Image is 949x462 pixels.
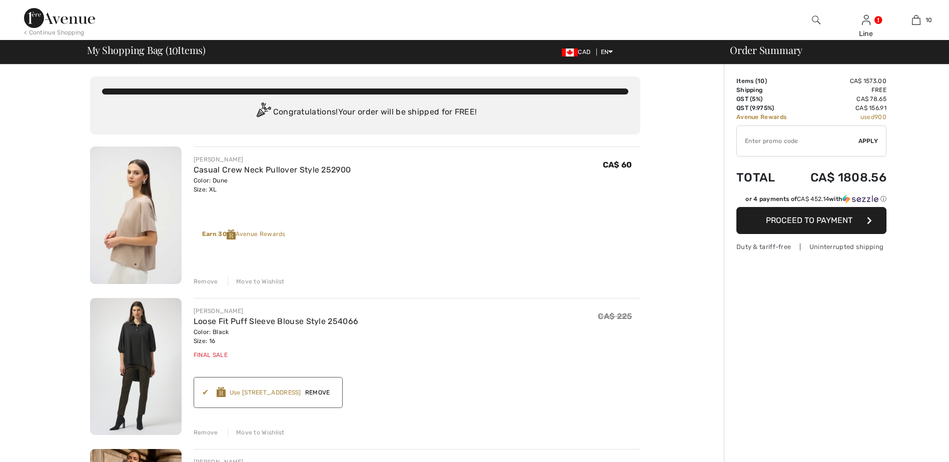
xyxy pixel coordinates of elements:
a: Loose Fit Puff Sleeve Blouse Style 254066 [194,316,358,326]
td: QST (9.975%) [736,103,796,112]
img: Congratulation2.svg [253,102,273,122]
div: Order Summary [718,45,943,55]
div: or 4 payments ofCA$ 452.14withSezzle Click to learn more about Sezzle [736,194,886,207]
img: Loose Fit Puff Sleeve Blouse Style 254066 [90,298,182,435]
div: [PERSON_NAME] [194,155,351,164]
a: 10 [891,14,940,26]
div: or 4 payments of with [745,194,886,203]
td: Items ( ) [736,76,796,85]
img: My Info [862,14,870,26]
a: Casual Crew Neck Pullover Style 252900 [194,165,351,174]
span: 10 [925,15,932,24]
div: Remove [194,428,218,437]
img: search the website [812,14,820,26]
div: Avenue Rewards [202,229,286,239]
span: My Shopping Bag ( Items) [87,45,206,55]
span: EN [601,48,613,55]
td: Total [736,160,796,194]
span: CA$ 60 [603,160,632,169]
img: Casual Crew Neck Pullover Style 252900 [90,146,182,284]
span: CA$ 452.14 [797,195,829,202]
div: Congratulations! Your order will be shipped for FREE! [102,102,628,122]
div: Color: Dune Size: XL [194,176,351,194]
td: CA$ 1808.56 [796,160,886,194]
strong: Earn 30 [202,230,236,237]
td: used [796,112,886,121]
img: 1ère Avenue [24,8,95,28]
td: Shipping [736,85,796,94]
span: CA$ 225 [598,311,632,321]
td: CA$ 78.65 [796,94,886,103]
img: Sezzle [842,194,878,203]
div: Move to Wishlist [228,277,285,286]
a: Sign In [862,15,870,24]
div: Use [STREET_ADDRESS] [230,388,301,397]
div: Line [841,28,890,39]
div: Remove [194,277,218,286]
div: Final Sale [194,350,358,359]
td: GST (5%) [736,94,796,103]
img: Canadian Dollar [562,48,578,56]
span: 10 [169,42,178,55]
span: Apply [858,136,878,145]
div: [PERSON_NAME] [194,306,358,315]
div: Color: Black Size: 16 [194,327,358,345]
img: Reward-Logo.svg [217,387,226,397]
span: CAD [562,48,594,55]
td: CA$ 156.91 [796,103,886,112]
td: CA$ 1573.00 [796,76,886,85]
button: Proceed to Payment [736,207,886,234]
div: Move to Wishlist [228,428,285,437]
td: Avenue Rewards [736,112,796,121]
input: Promo code [737,126,858,156]
span: 10 [757,77,765,84]
img: Reward-Logo.svg [227,229,236,239]
img: My Bag [912,14,920,26]
div: ✔ [202,386,217,398]
div: < Continue Shopping [24,28,85,37]
span: 900 [874,113,886,120]
td: Free [796,85,886,94]
span: Remove [301,388,334,397]
span: Proceed to Payment [766,215,852,225]
div: Duty & tariff-free | Uninterrupted shipping [736,242,886,251]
